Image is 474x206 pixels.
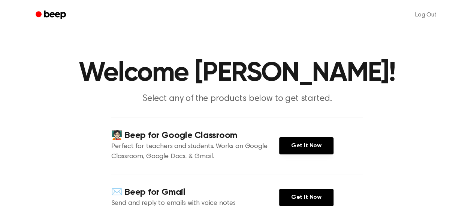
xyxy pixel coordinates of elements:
[111,129,279,142] h4: 🧑🏻‍🏫 Beep for Google Classroom
[279,189,333,206] a: Get It Now
[408,6,444,24] a: Log Out
[111,142,279,162] p: Perfect for teachers and students. Works on Google Classroom, Google Docs, & Gmail.
[45,60,429,87] h1: Welcome [PERSON_NAME]!
[30,8,73,22] a: Beep
[93,93,381,105] p: Select any of the products below to get started.
[279,137,333,154] a: Get It Now
[111,186,279,199] h4: ✉️ Beep for Gmail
